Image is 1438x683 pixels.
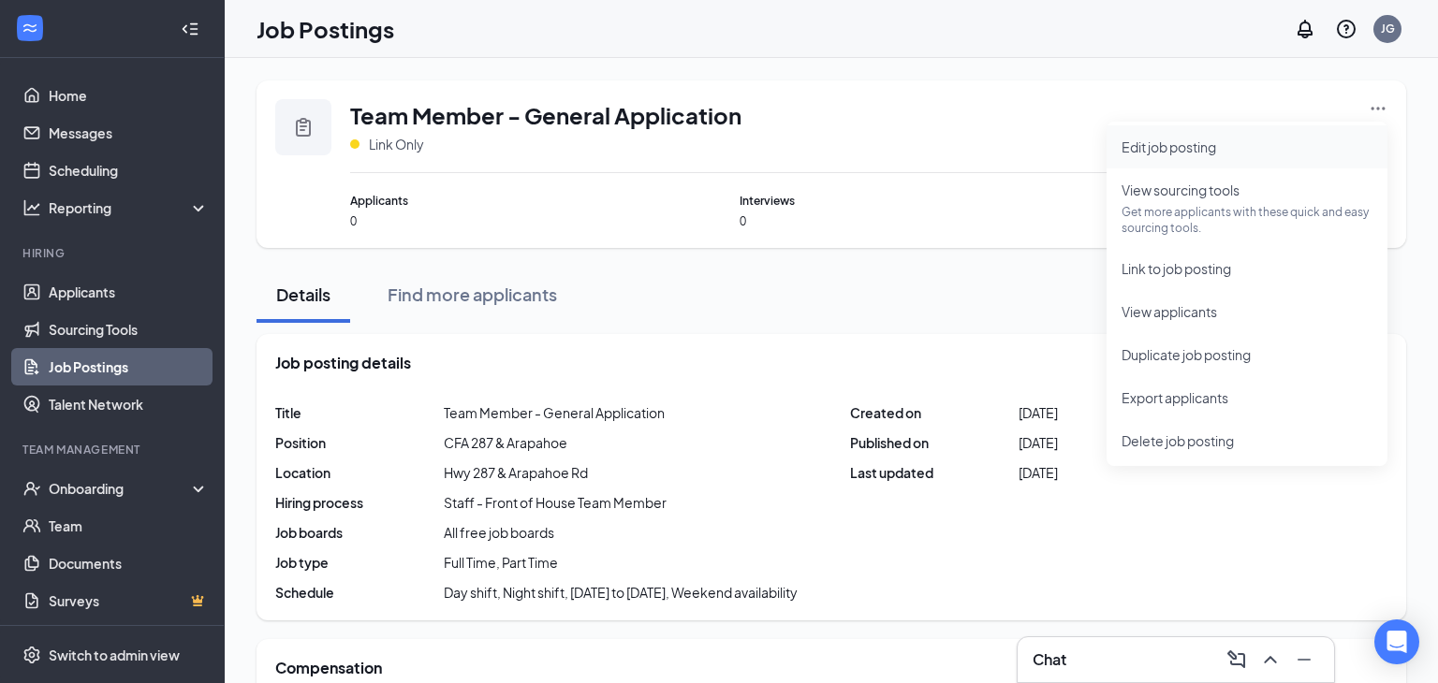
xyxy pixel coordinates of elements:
svg: Settings [22,646,41,664]
svg: QuestionInfo [1335,18,1357,40]
svg: UserCheck [22,479,41,498]
span: [DATE] [1019,463,1058,482]
h1: Job Postings [257,13,394,45]
button: Minimize [1289,645,1319,675]
span: Job type [275,553,444,572]
span: Export applicants [1122,389,1228,406]
span: Interviews [740,192,999,210]
span: Team Member - General Application [444,403,665,422]
span: 0 [740,213,999,229]
a: Applicants [49,273,209,311]
svg: Clipboard [292,116,315,138]
span: Compensation [275,658,382,678]
span: View sourcing tools [1122,182,1240,198]
a: Talent Network [49,385,209,423]
span: Schedule [275,583,444,602]
span: Link to job posting [1122,260,1231,277]
svg: ChevronUp [1259,648,1282,671]
div: Details [275,283,331,306]
div: Find more applicants [388,283,557,306]
svg: Minimize [1293,648,1315,671]
svg: Collapse [181,20,199,38]
span: Day shift, Night shift, [DATE] to [DATE], Weekend availability [444,583,798,602]
div: Team Management [22,442,205,458]
div: Switch to admin view [49,646,180,664]
span: All free job boards [444,523,554,542]
span: Title [275,403,444,422]
span: Team Member - General Application [350,99,741,131]
span: Full Time, Part Time [444,553,558,572]
svg: WorkstreamLogo [21,19,39,37]
span: Job posting details [275,353,411,373]
div: Hiring [22,245,205,261]
svg: Notifications [1294,18,1316,40]
span: Last updated [850,463,1019,482]
span: Delete job posting [1122,432,1234,449]
span: Job boards [275,523,444,542]
div: Onboarding [49,479,193,498]
button: ChevronUp [1255,645,1285,675]
a: Sourcing Tools [49,311,209,348]
span: Position [275,433,444,452]
div: CFA 287 & Arapahoe [444,433,567,452]
svg: Ellipses [1369,99,1387,118]
a: Team [49,507,209,545]
div: Staff - Front of House Team Member [444,493,667,512]
div: Open Intercom Messenger [1374,619,1419,664]
a: Scheduling [49,152,209,189]
span: Location [275,463,444,482]
span: Created on [850,403,1019,422]
span: Published on [850,433,1019,452]
h3: Chat [1033,649,1066,670]
a: SurveysCrown [49,582,209,619]
span: [DATE] [1019,433,1058,452]
span: Hiring process [275,493,444,512]
span: View applicants [1122,303,1217,320]
svg: ComposeMessage [1225,648,1248,671]
div: JG [1381,21,1395,36]
svg: Analysis [22,198,41,217]
span: Duplicate job posting [1122,346,1251,363]
span: Link Only [369,135,424,153]
a: Job Postings [49,348,209,385]
button: ComposeMessage [1222,645,1252,675]
p: Get more applicants with these quick and easy sourcing tools. [1122,204,1372,236]
span: Applicants [350,192,609,210]
div: Reporting [49,198,210,217]
a: Documents [49,545,209,582]
a: Messages [49,114,209,152]
span: 0 [350,213,609,229]
a: Home [49,77,209,114]
span: Edit job posting [1122,138,1216,155]
span: [DATE] [1019,403,1058,422]
span: Hwy 287 & Arapahoe Rd [444,463,588,482]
